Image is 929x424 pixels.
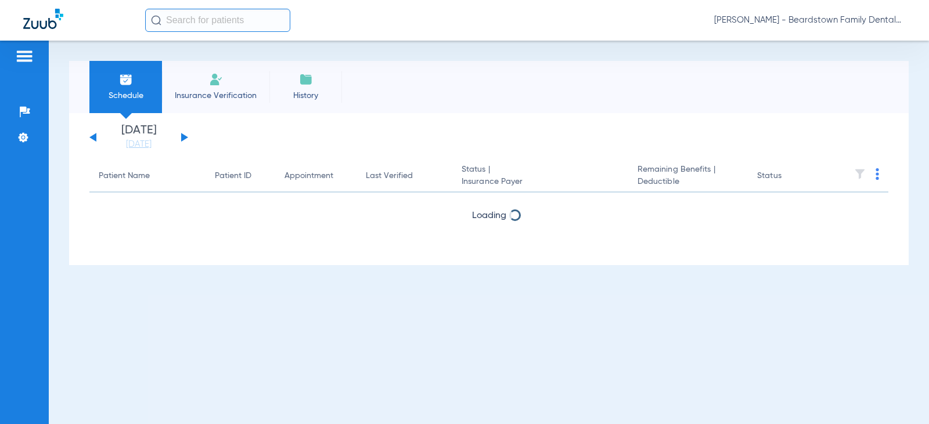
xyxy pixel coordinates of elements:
input: Search for patients [145,9,290,32]
th: Status [748,160,826,193]
img: Zuub Logo [23,9,63,29]
div: Patient Name [99,170,196,182]
span: Insurance Verification [171,90,261,102]
a: [DATE] [104,139,174,150]
span: History [278,90,333,102]
div: Appointment [285,170,347,182]
img: hamburger-icon [15,49,34,63]
span: [PERSON_NAME] - Beardstown Family Dental [714,15,906,26]
img: Search Icon [151,15,161,26]
div: Patient Name [99,170,150,182]
img: filter.svg [854,168,866,180]
li: [DATE] [104,125,174,150]
div: Appointment [285,170,333,182]
div: Last Verified [366,170,443,182]
th: Remaining Benefits | [628,160,748,193]
img: group-dot-blue.svg [876,168,879,180]
img: History [299,73,313,86]
img: Schedule [119,73,133,86]
span: Loading [472,211,506,220]
div: Patient ID [215,170,251,182]
div: Last Verified [366,170,413,182]
span: Deductible [638,176,739,188]
th: Status | [452,160,628,193]
span: Insurance Payer [462,176,619,188]
img: Manual Insurance Verification [209,73,223,86]
div: Patient ID [215,170,266,182]
span: Schedule [98,90,153,102]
